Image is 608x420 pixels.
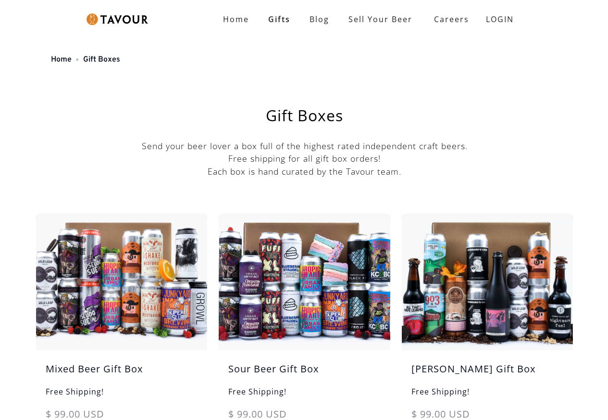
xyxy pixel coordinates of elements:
[300,10,339,29] a: Blog
[219,362,390,386] h5: Sour Beer Gift Box
[339,10,422,29] a: Sell Your Beer
[36,140,573,178] p: Send your beer lover a box full of the highest rated independent craft beers. Free shipping for a...
[402,362,573,386] h5: [PERSON_NAME] Gift Box
[422,6,476,33] a: Careers
[219,386,390,407] h6: Free Shipping!
[223,14,249,25] strong: Home
[259,10,300,29] a: Gifts
[51,55,72,64] a: Home
[402,386,573,407] h6: Free Shipping!
[36,362,207,386] h5: Mixed Beer Gift Box
[213,10,259,29] a: Home
[476,10,523,29] a: LOGIN
[83,55,120,64] a: Gift Boxes
[36,386,207,407] h6: Free Shipping!
[434,10,469,29] strong: Careers
[60,108,549,123] h1: Gift Boxes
